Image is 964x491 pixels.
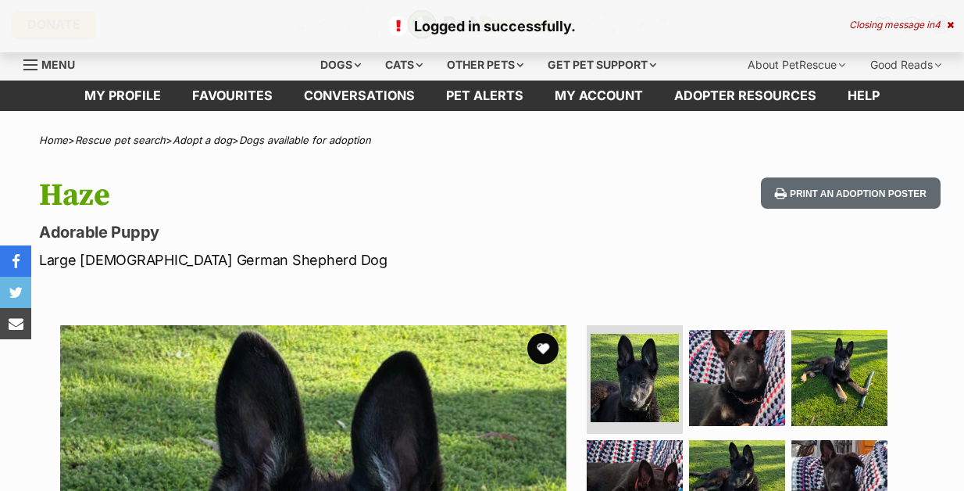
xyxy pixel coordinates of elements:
button: favourite [527,333,559,364]
div: Closing message in [849,20,954,30]
a: Menu [23,49,86,77]
div: Get pet support [537,49,667,81]
a: conversations [288,81,430,111]
p: Large [DEMOGRAPHIC_DATA] German Shepherd Dog [39,249,589,271]
h1: Haze [39,177,589,213]
div: Dogs [309,49,372,81]
a: Dogs available for adoption [239,134,371,146]
button: Print an adoption poster [761,177,941,210]
div: Cats [374,49,434,81]
a: Home [39,134,68,146]
div: About PetRescue [737,49,856,81]
p: Adorable Puppy [39,221,589,243]
img: Photo of Haze [689,330,785,426]
a: Pet alerts [430,81,539,111]
a: My account [539,81,659,111]
a: Adopter resources [659,81,832,111]
a: Favourites [177,81,288,111]
img: Photo of Haze [591,334,679,422]
p: Logged in successfully. [16,16,948,37]
div: Other pets [436,49,534,81]
div: Good Reads [859,49,952,81]
a: Rescue pet search [75,134,166,146]
a: My profile [69,81,177,111]
img: Photo of Haze [791,330,887,426]
a: Adopt a dog [173,134,232,146]
span: Menu [41,58,75,71]
span: 4 [934,19,941,30]
a: Help [832,81,895,111]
